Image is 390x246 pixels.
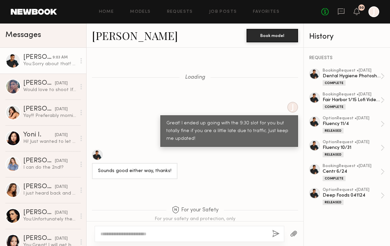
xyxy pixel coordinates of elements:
[253,10,280,14] a: Favorites
[23,138,76,145] div: Hi! Just wanted to let you know that I am now booked on the 4th. Thank you for considering me, wo...
[172,206,219,214] span: For your Safety
[247,29,298,42] button: Book model
[323,92,385,110] a: bookingRequest •[DATE]Fair Harbor 1/15 Lofi Video ShootComplete
[23,216,76,222] div: You: Unfortunately the date is set for this shoot but will keep you in mind for future shoots!
[23,164,76,171] div: I can do the 2nd!?
[99,10,114,14] a: Home
[309,33,385,41] div: History
[5,31,41,39] span: Messages
[309,56,385,60] div: REQUESTS
[323,152,344,157] div: Released
[167,10,193,14] a: Requests
[323,140,381,145] div: option Request • [DATE]
[23,61,76,67] div: You: Sorry about that! I'll get that changed
[23,209,55,216] div: [PERSON_NAME]
[23,235,55,242] div: [PERSON_NAME]
[323,92,381,97] div: booking Request • [DATE]
[55,184,68,190] div: [DATE]
[130,10,151,14] a: Models
[359,6,364,10] div: 50
[323,164,381,168] div: booking Request • [DATE]
[23,54,53,61] div: [PERSON_NAME]
[323,168,381,175] div: Centr 6/24
[23,132,55,138] div: Yoni I.
[23,113,76,119] div: Yay!!! Preferably morning/afternoon works best! 🥰
[55,106,68,113] div: [DATE]
[323,73,381,79] div: Dental Hygiene Photoshoot
[55,80,68,87] div: [DATE]
[23,190,76,197] div: I just heard back and I am booked on the 4th. Would love to be kept in mind for the next one :), ...
[323,188,381,192] div: option Request • [DATE]
[23,106,55,113] div: [PERSON_NAME]
[55,210,68,216] div: [DATE]
[323,140,385,157] a: optionRequest •[DATE]Fluency 10/31Released
[323,164,385,181] a: bookingRequest •[DATE]Centr 6/24Complete
[141,216,249,228] div: For your safety and protection, only communicate and pay directly within Newbook
[53,54,68,61] div: 9:03 AM
[55,158,68,164] div: [DATE]
[323,128,344,133] div: Released
[323,97,381,103] div: Fair Harbor 1/15 Lofi Video Shoot
[323,80,346,86] div: Complete
[368,6,379,17] a: J
[92,28,178,43] a: [PERSON_NAME]
[323,200,344,205] div: Released
[323,121,381,127] div: Fluency 11/4
[23,158,55,164] div: [PERSON_NAME]
[323,116,381,121] div: option Request • [DATE]
[23,183,55,190] div: [PERSON_NAME]
[98,167,171,175] div: Sounds good either way, thanks!
[166,120,292,143] div: Great! I ended up going with the 9:30 slot for you but totally fine if you are a little late due ...
[185,75,205,80] span: Loading
[55,236,68,242] div: [DATE]
[323,145,381,151] div: Fluency 10/31
[23,87,76,93] div: Would love to shoot If still possible
[247,32,298,38] a: Book model
[323,69,385,86] a: bookingRequest •[DATE]Dental Hygiene PhotoshootComplete
[323,176,346,181] div: Complete
[323,69,381,73] div: booking Request • [DATE]
[323,104,346,110] div: Complete
[55,132,68,138] div: [DATE]
[323,116,385,133] a: optionRequest •[DATE]Fluency 11/4Released
[323,188,385,205] a: optionRequest •[DATE]Deep Foods 041124Released
[209,10,237,14] a: Job Posts
[23,80,55,87] div: [PERSON_NAME]
[323,192,381,199] div: Deep Foods 041124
